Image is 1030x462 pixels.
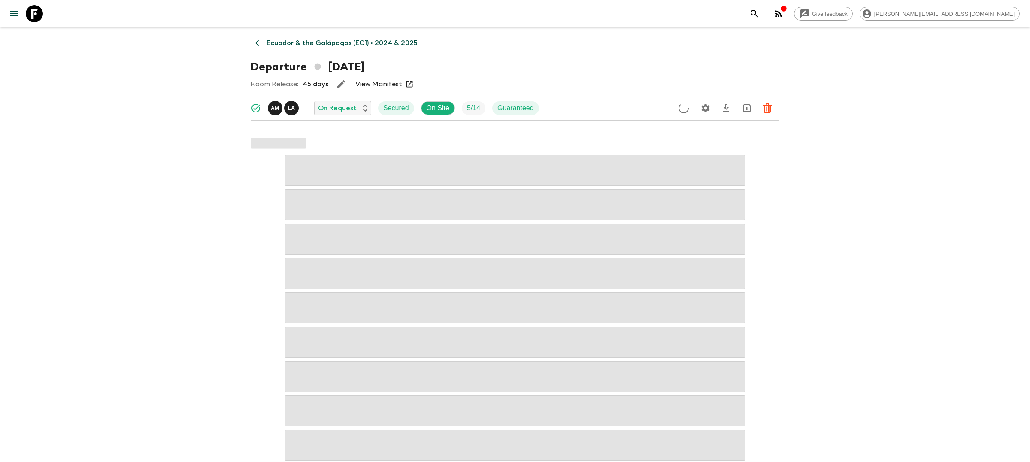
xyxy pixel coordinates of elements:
[718,100,735,117] button: Download CSV
[794,7,853,21] a: Give feedback
[869,11,1019,17] span: [PERSON_NAME][EMAIL_ADDRESS][DOMAIN_NAME]
[497,103,534,113] p: Guaranteed
[860,7,1020,21] div: [PERSON_NAME][EMAIL_ADDRESS][DOMAIN_NAME]
[807,11,852,17] span: Give feedback
[759,100,776,117] button: Delete
[383,103,409,113] p: Secured
[467,103,480,113] p: 5 / 14
[251,58,364,76] h1: Departure [DATE]
[427,103,449,113] p: On Site
[421,101,455,115] div: On Site
[267,38,418,48] p: Ecuador & the Galápagos (EC1) • 2024 & 2025
[355,80,402,88] a: View Manifest
[738,100,755,117] button: Archive (Completed, Cancelled or Unsynced Departures only)
[318,103,357,113] p: On Request
[268,101,300,115] button: AMLA
[271,105,279,112] p: A M
[5,5,22,22] button: menu
[675,100,692,117] button: Update Price, Early Bird Discount and Costs
[378,101,414,115] div: Secured
[303,79,328,89] p: 45 days
[251,103,261,113] svg: Synced Successfully
[697,100,714,117] button: Settings
[251,79,298,89] p: Room Release:
[288,105,295,112] p: L A
[746,5,763,22] button: search adventures
[251,34,422,52] a: Ecuador & the Galápagos (EC1) • 2024 & 2025
[462,101,485,115] div: Trip Fill
[268,103,300,110] span: Alex Manzaba - Mainland, Luis Altamirano - Galapagos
